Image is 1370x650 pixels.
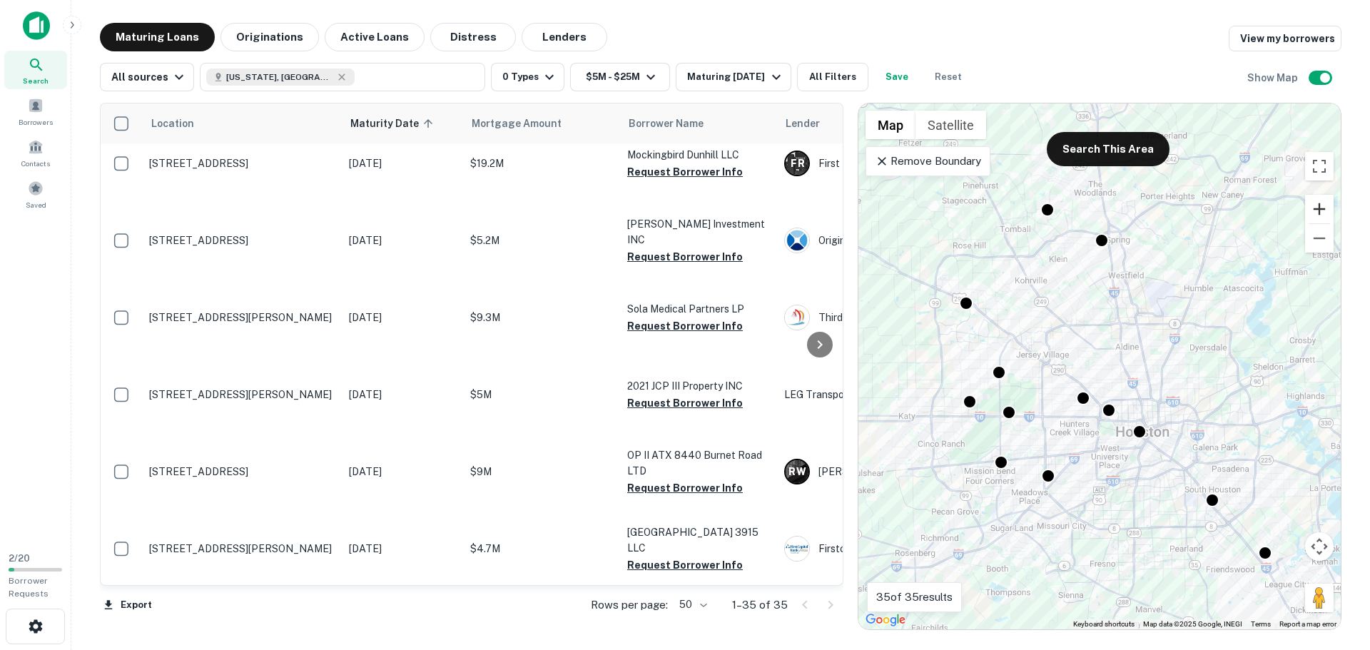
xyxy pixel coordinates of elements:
th: Location [142,103,342,143]
p: Mockingbird Dunhill LLC [627,147,770,163]
a: Terms (opens in new tab) [1251,620,1271,628]
span: Maturity Date [350,115,437,132]
p: [STREET_ADDRESS] [149,234,335,247]
span: Borrowers [19,116,53,128]
button: Search This Area [1047,132,1169,166]
button: Zoom out [1305,224,1334,253]
div: All sources [111,68,188,86]
p: 2021 JCP III Property INC [627,378,770,394]
p: [PERSON_NAME] Investment INC [627,216,770,248]
button: Request Borrower Info [627,248,743,265]
p: F R [791,156,804,171]
button: Toggle fullscreen view [1305,152,1334,181]
img: picture [785,537,809,561]
span: Saved [26,199,46,210]
iframe: Chat Widget [1299,536,1370,604]
img: picture [785,305,809,330]
button: Request Borrower Info [627,318,743,335]
button: Maturing Loans [100,23,215,51]
p: Rows per page: [591,596,668,614]
button: [US_STATE], [GEOGRAPHIC_DATA] [200,63,485,91]
p: [STREET_ADDRESS][PERSON_NAME] [149,388,335,401]
span: Location [151,115,194,132]
p: Sola Medical Partners LP [627,301,770,317]
p: $9M [470,464,613,479]
th: Borrower Name [620,103,777,143]
span: [US_STATE], [GEOGRAPHIC_DATA] [226,71,333,83]
th: Lender [777,103,1005,143]
p: OP II ATX 8440 Burnet Road LTD [627,447,770,479]
button: Map camera controls [1305,532,1334,561]
div: Maturing [DATE] [687,68,784,86]
button: Keyboard shortcuts [1073,619,1135,629]
a: Report a map error [1279,620,1336,628]
p: [GEOGRAPHIC_DATA] 3915 LLC [627,524,770,556]
p: Remove Boundary [875,153,981,170]
p: [DATE] [349,156,456,171]
p: $9.3M [470,310,613,325]
p: LEG Transport [784,387,998,402]
button: Distress [430,23,516,51]
p: [STREET_ADDRESS] [149,465,335,478]
div: [PERSON_NAME] Companies, Inc. [784,459,998,484]
span: Contacts [21,158,50,169]
span: Borrower Requests [9,576,49,599]
p: [STREET_ADDRESS][PERSON_NAME] [149,311,335,324]
p: $5.2M [470,233,613,248]
p: $19.2M [470,156,613,171]
button: Request Borrower Info [627,395,743,412]
p: [STREET_ADDRESS] [149,157,335,170]
p: [DATE] [349,541,456,557]
button: Originations [220,23,319,51]
img: picture [785,228,809,253]
img: Google [862,611,909,629]
span: 2 / 20 [9,553,30,564]
p: [DATE] [349,310,456,325]
p: 1–35 of 35 [732,596,788,614]
a: Borrowers [4,92,67,131]
div: Firstcapital Bank Of [US_STATE] [784,536,998,562]
a: Search [4,51,67,89]
h6: Show Map [1247,70,1300,86]
button: All sources [100,63,194,91]
a: Open this area in Google Maps (opens a new window) [862,611,909,629]
p: [DATE] [349,387,456,402]
span: Search [23,75,49,86]
p: [DATE] [349,464,456,479]
img: capitalize-icon.png [23,11,50,40]
button: Reset [925,63,971,91]
button: $5M - $25M [570,63,670,91]
button: Active Loans [325,23,425,51]
button: Request Borrower Info [627,163,743,181]
a: Contacts [4,133,67,172]
button: All Filters [797,63,868,91]
span: Mortgage Amount [472,115,580,132]
button: Show satellite imagery [915,111,986,139]
button: Show street map [866,111,915,139]
div: Third Coast Bank [784,305,998,330]
p: [STREET_ADDRESS][PERSON_NAME] [149,542,335,555]
div: 50 [674,594,709,615]
button: Request Borrower Info [627,557,743,574]
span: Map data ©2025 Google, INEGI [1143,620,1242,628]
div: First Republic Bank [784,151,998,176]
button: Maturing [DATE] [676,63,791,91]
button: Save your search to get updates of matches that match your search criteria. [874,63,920,91]
button: Export [100,594,156,616]
button: Request Borrower Info [627,479,743,497]
p: $4.7M [470,541,613,557]
p: $5M [470,387,613,402]
span: Lender [786,115,820,132]
a: Saved [4,175,67,213]
button: Lenders [522,23,607,51]
button: Zoom in [1305,195,1334,223]
div: Origin Bank [784,228,998,253]
div: 0 0 [858,103,1341,629]
th: Maturity Date [342,103,463,143]
th: Mortgage Amount [463,103,620,143]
